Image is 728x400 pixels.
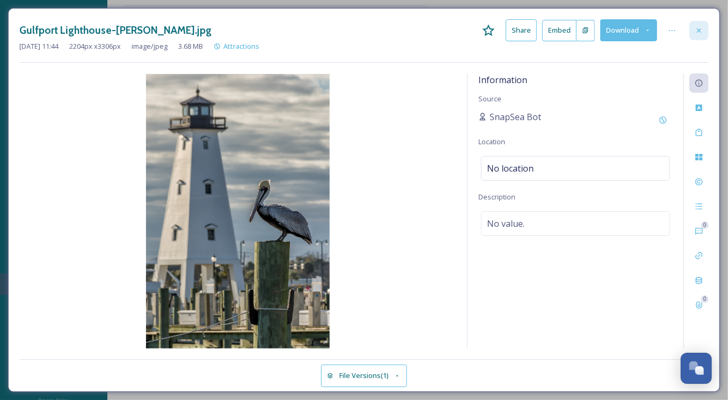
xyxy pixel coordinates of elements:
span: Information [478,74,527,86]
span: Location [478,137,505,146]
img: 12MDbsmfs0hwTzerfKjv_whUpAeaGmIIR.jpg [19,74,456,349]
span: 3.68 MB [178,41,203,51]
div: 0 [701,295,709,303]
button: Share [506,19,537,41]
button: Download [600,19,657,41]
span: No location [487,162,534,175]
span: [DATE] 11:44 [19,41,59,51]
span: Source [478,94,501,103]
button: Open Chat [681,353,712,384]
span: Description [478,192,515,202]
span: image/jpeg [132,41,168,51]
span: Attractions [223,41,259,51]
button: Embed [542,20,577,41]
h3: Gulfport Lighthouse-[PERSON_NAME].jpg [19,23,212,38]
span: SnapSea Bot [490,110,541,123]
button: File Versions(1) [321,365,407,387]
span: 2204 px x 3306 px [69,41,121,51]
div: 0 [701,221,709,229]
span: No value. [487,217,525,230]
